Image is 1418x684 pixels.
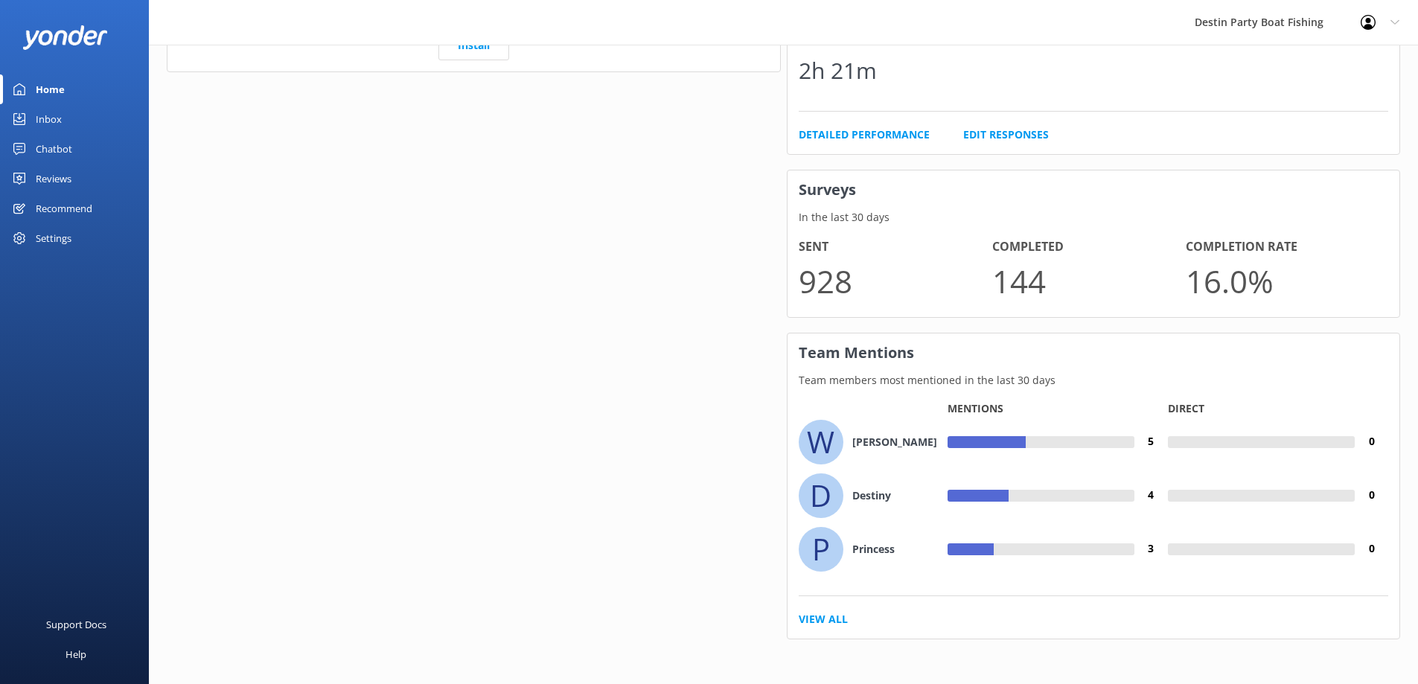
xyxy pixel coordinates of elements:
[1134,487,1168,503] h4: 4
[799,53,877,89] div: 2h 21m
[36,134,72,164] div: Chatbot
[1355,540,1388,557] h4: 0
[1355,433,1388,450] h4: 0
[852,488,891,504] h4: Destiny
[1134,433,1168,450] h4: 5
[852,434,937,450] h4: [PERSON_NAME]
[1186,256,1379,306] p: 16.0 %
[788,209,1400,226] p: In the last 30 days
[963,127,1049,143] a: Edit Responses
[799,256,992,306] p: 928
[799,473,843,518] div: D
[788,372,1400,389] p: Team members most mentioned in the last 30 days
[36,194,92,223] div: Recommend
[799,237,992,257] h4: Sent
[799,611,848,627] a: View All
[36,164,71,194] div: Reviews
[799,127,930,143] a: Detailed Performance
[46,610,106,639] div: Support Docs
[799,527,843,572] div: P
[992,237,1186,257] h4: Completed
[788,170,1400,209] h3: Surveys
[948,401,1003,415] p: Mentions
[36,74,65,104] div: Home
[1134,540,1168,557] h4: 3
[22,25,108,50] img: yonder-white-logo.png
[36,104,62,134] div: Inbox
[66,639,86,669] div: Help
[852,541,895,557] h4: Princess
[992,256,1186,306] p: 144
[799,420,843,464] div: W
[1168,401,1204,415] p: Direct
[1355,487,1388,503] h4: 0
[36,223,71,253] div: Settings
[1186,237,1379,257] h4: Completion Rate
[788,333,1400,372] h3: Team Mentions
